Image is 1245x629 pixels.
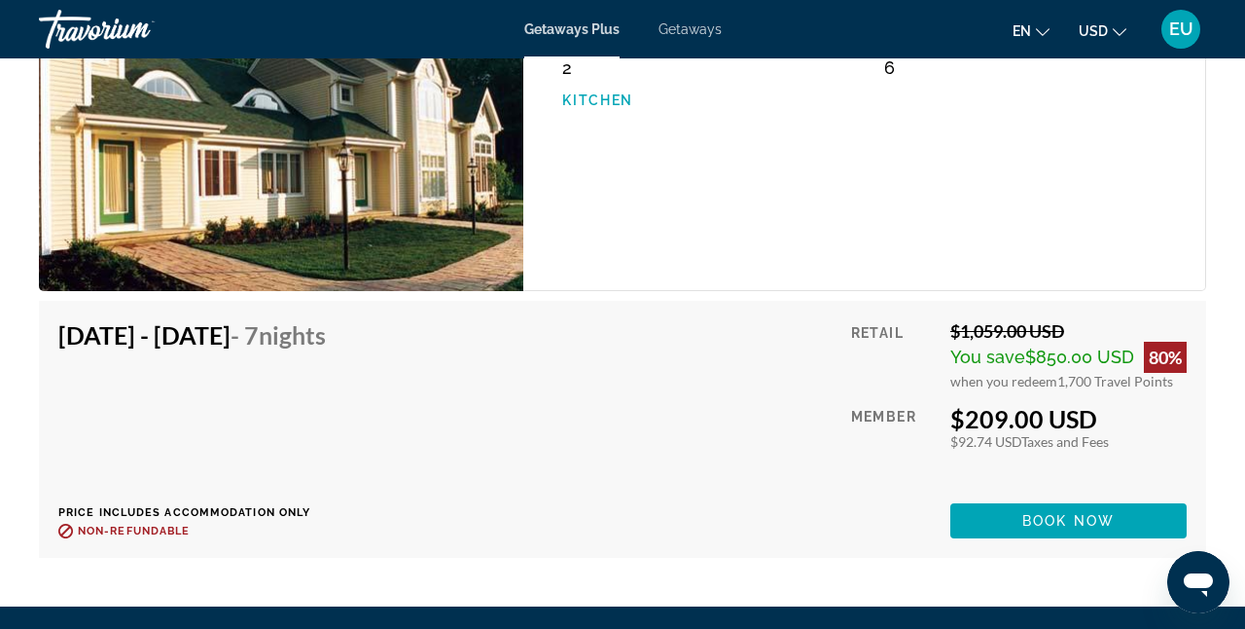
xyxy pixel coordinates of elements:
[884,57,895,78] span: 6
[950,320,1187,342] div: $1,059.00 USD
[1156,9,1206,50] button: User Menu
[78,525,190,537] span: Non-refundable
[1021,433,1109,450] span: Taxes and Fees
[1144,342,1187,373] div: 80%
[524,21,620,37] a: Getaways Plus
[1169,19,1193,39] span: EU
[851,320,936,389] div: Retail
[1167,551,1229,613] iframe: Button to launch messaging window
[950,503,1187,538] button: Book now
[1057,373,1173,389] span: 1,700 Travel Points
[562,92,864,108] p: Kitchen
[950,433,1187,450] div: $92.74 USD
[658,21,722,37] a: Getaways
[1025,347,1134,367] span: $850.00 USD
[562,57,572,78] span: 2
[231,320,326,350] span: - 7
[259,320,326,350] span: Nights
[1079,17,1126,45] button: Change currency
[851,404,936,489] div: Member
[58,506,340,519] p: Price includes accommodation only
[950,347,1025,367] span: You save
[1013,17,1049,45] button: Change language
[1013,23,1031,39] span: en
[1022,513,1115,529] span: Book now
[1079,23,1108,39] span: USD
[58,320,326,350] h4: [DATE] - [DATE]
[950,373,1057,389] span: when you redeem
[950,404,1187,433] div: $209.00 USD
[39,4,233,55] a: Travorium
